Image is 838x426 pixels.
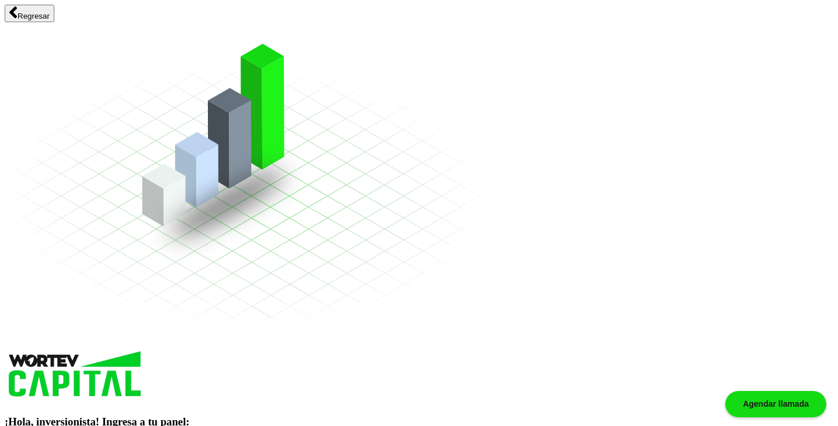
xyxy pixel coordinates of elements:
[725,391,826,417] div: Agendar llamada
[5,5,54,22] button: Regresar
[5,349,148,402] img: logo_wortev_capital
[9,6,18,19] img: flecha izquierda
[5,11,54,20] a: flecha izquierdaRegresar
